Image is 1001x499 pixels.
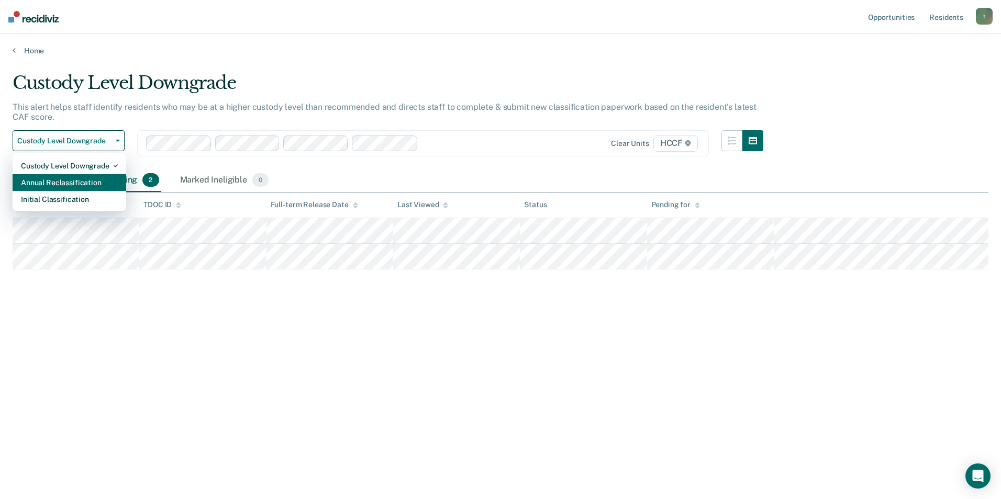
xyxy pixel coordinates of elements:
div: Custody Level Downgrade [21,157,118,174]
button: t [976,8,993,25]
p: This alert helps staff identify residents who may be at a higher custody level than recommended a... [13,102,757,122]
a: Home [13,46,988,55]
button: Custody Level Downgrade [13,130,125,151]
div: Last Viewed [397,200,448,209]
div: TDOC ID [143,200,181,209]
div: Marked Ineligible0 [178,169,271,192]
span: Custody Level Downgrade [17,137,112,145]
div: Pending2 [104,169,161,192]
span: HCCF [653,135,698,152]
div: Clear units [611,139,649,148]
div: Open Intercom Messenger [965,463,991,489]
span: 2 [142,173,159,187]
div: Annual Reclassification [21,174,118,191]
div: Custody Level Downgrade [13,72,763,102]
img: Recidiviz [8,11,59,22]
div: Full-term Release Date [271,200,358,209]
span: 0 [252,173,269,187]
div: Pending for [651,200,700,209]
div: Initial Classification [21,191,118,208]
div: Status [524,200,547,209]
